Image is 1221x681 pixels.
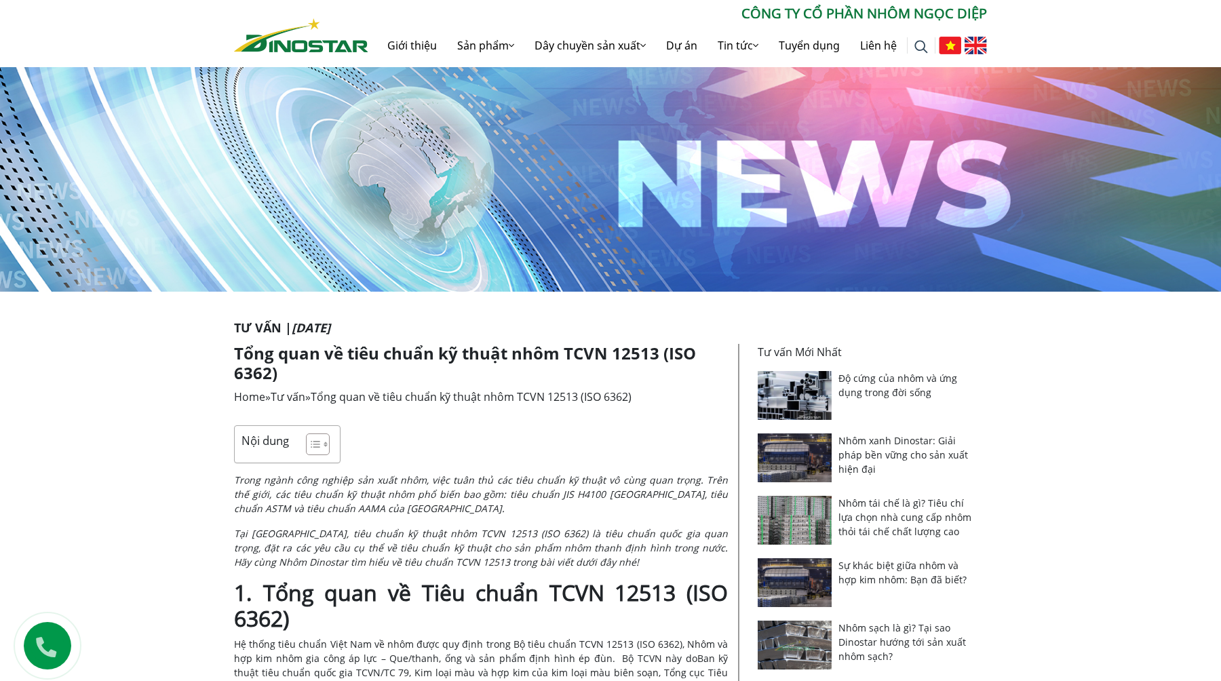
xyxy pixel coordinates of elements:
[769,24,850,67] a: Tuyển dụng
[758,344,979,360] p: Tư vấn Mới Nhất
[758,621,832,669] img: Nhôm sạch là gì? Tại sao Dinostar hướng tới sản xuất nhôm sạch?
[311,389,632,404] span: Tổng quan về tiêu chuẩn kỹ thuật nhôm TCVN 12513 (ISO 6362)
[234,578,728,633] strong: 1. Tổng quan về Tiêu chuẩn TCVN 12513 (ISO 6362)
[447,24,524,67] a: Sản phẩm
[368,3,987,24] p: CÔNG TY CỔ PHẦN NHÔM NGỌC DIỆP
[939,37,961,54] img: Tiếng Việt
[234,638,728,665] span: Hệ thống tiêu chuẩn Việt Nam về nhôm được quy định trong Bộ tiêu chuẩn TCVN 12513 (ISO 6362), Nhô...
[708,24,769,67] a: Tin tức
[377,24,447,67] a: Giới thiệu
[234,389,632,404] span: » »
[613,652,697,665] span: . Bộ TCVN này do
[758,433,832,482] img: Nhôm xanh Dinostar: Giải pháp bền vững cho sản xuất hiện đại
[656,24,708,67] a: Dự án
[296,433,326,456] a: Toggle Table of Content
[965,37,987,54] img: English
[758,371,832,420] img: Độ cứng của nhôm và ứng dụng trong đời sống
[234,18,368,52] img: Nhôm Dinostar
[292,319,330,336] i: [DATE]
[524,24,656,67] a: Dây chuyền sản xuất
[234,319,987,337] p: Tư vấn |
[850,24,907,67] a: Liên hệ
[838,434,968,475] a: Nhôm xanh Dinostar: Giải pháp bền vững cho sản xuất hiện đại
[758,558,832,607] img: Sự khác biệt giữa nhôm và hợp kim nhôm: Bạn đã biết?
[838,372,957,399] a: Độ cứng của nhôm và ứng dụng trong đời sống
[606,652,613,665] span: n
[838,497,971,538] a: Nhôm tái chế là gì? Tiêu chí lựa chọn nhà cung cấp nhôm thỏi tái chế chất lượng cao
[914,40,928,54] img: search
[838,559,967,586] a: Sự khác biệt giữa nhôm và hợp kim nhôm: Bạn đã biết?
[271,389,305,404] a: Tư vấn
[234,389,265,404] a: Home
[234,344,728,383] h1: Tổng quan về tiêu chuẩn kỹ thuật nhôm TCVN 12513 (ISO 6362)
[838,621,966,663] a: Nhôm sạch là gì? Tại sao Dinostar hướng tới sản xuất nhôm sạch?
[758,496,832,545] img: Nhôm tái chế là gì? Tiêu chí lựa chọn nhà cung cấp nhôm thỏi tái chế chất lượng cao
[234,473,728,515] span: Trong ngành công nghiệp sản xuất nhôm, việc tuân thủ các tiêu chuẩn kỹ thuật vô cùng quan trọng. ...
[241,433,289,448] p: Nội dung
[234,527,728,568] span: Tại [GEOGRAPHIC_DATA], tiêu chuẩn kỹ thuật nhôm TCVN 12513 (ISO 6362) là tiêu chuẩn quốc gia quan...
